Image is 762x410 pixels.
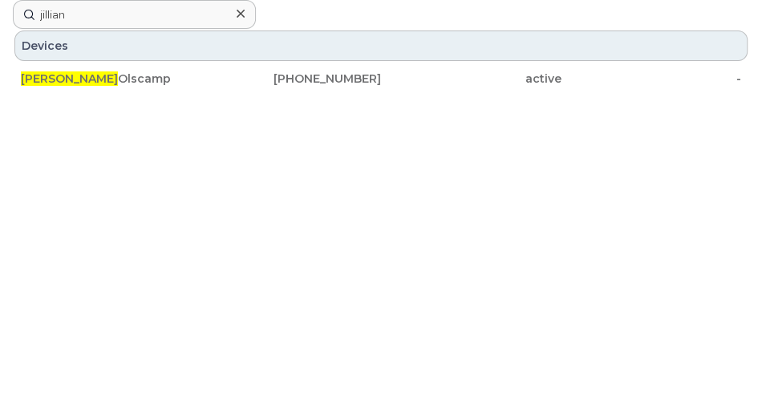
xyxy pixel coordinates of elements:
[561,71,742,87] div: -
[381,71,561,87] div: active
[201,71,382,87] div: [PHONE_NUMBER]
[14,30,748,61] div: Devices
[21,71,201,87] div: Olscamp
[14,64,748,93] a: [PERSON_NAME]Olscamp[PHONE_NUMBER]active-
[21,71,118,86] span: [PERSON_NAME]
